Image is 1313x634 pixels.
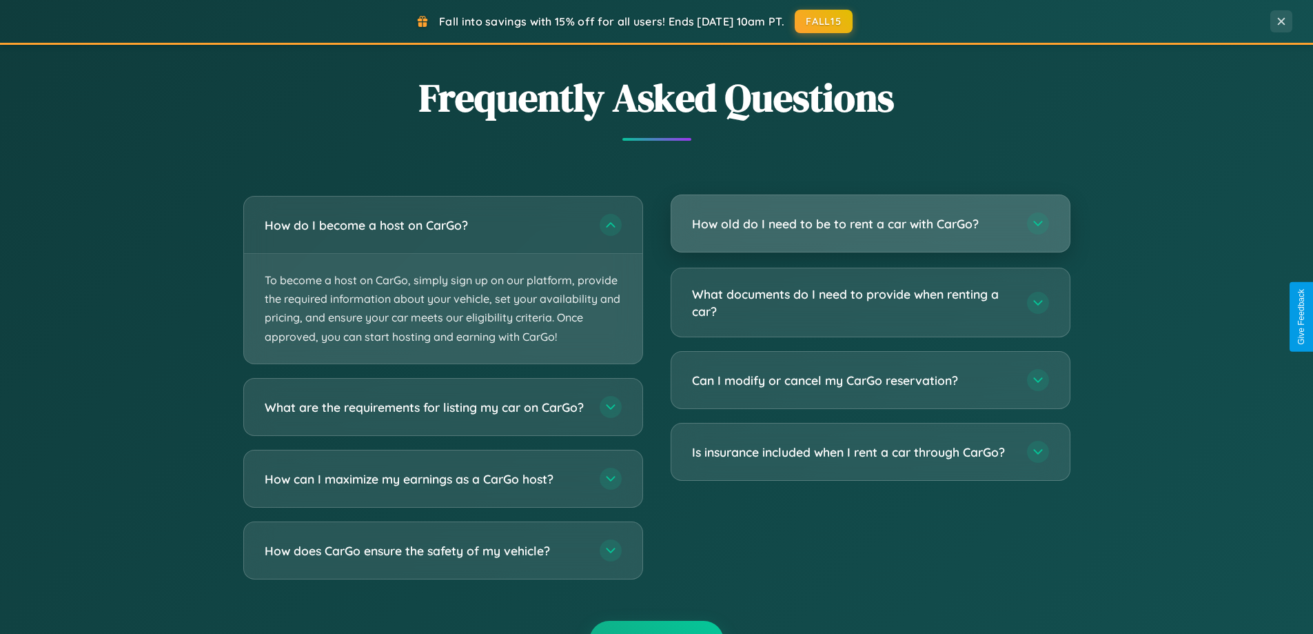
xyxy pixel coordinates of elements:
h3: What documents do I need to provide when renting a car? [692,286,1013,319]
h3: Is insurance included when I rent a car through CarGo? [692,444,1013,461]
span: Fall into savings with 15% off for all users! Ends [DATE] 10am PT. [439,14,784,28]
h3: How old do I need to be to rent a car with CarGo? [692,215,1013,232]
h2: Frequently Asked Questions [243,71,1070,124]
h3: What are the requirements for listing my car on CarGo? [265,398,586,415]
h3: How do I become a host on CarGo? [265,217,586,234]
button: FALL15 [795,10,853,33]
h3: Can I modify or cancel my CarGo reservation? [692,372,1013,389]
div: Give Feedback [1296,289,1306,345]
p: To become a host on CarGo, simply sign up on our platform, provide the required information about... [244,254,642,364]
h3: How can I maximize my earnings as a CarGo host? [265,470,586,487]
h3: How does CarGo ensure the safety of my vehicle? [265,542,586,559]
